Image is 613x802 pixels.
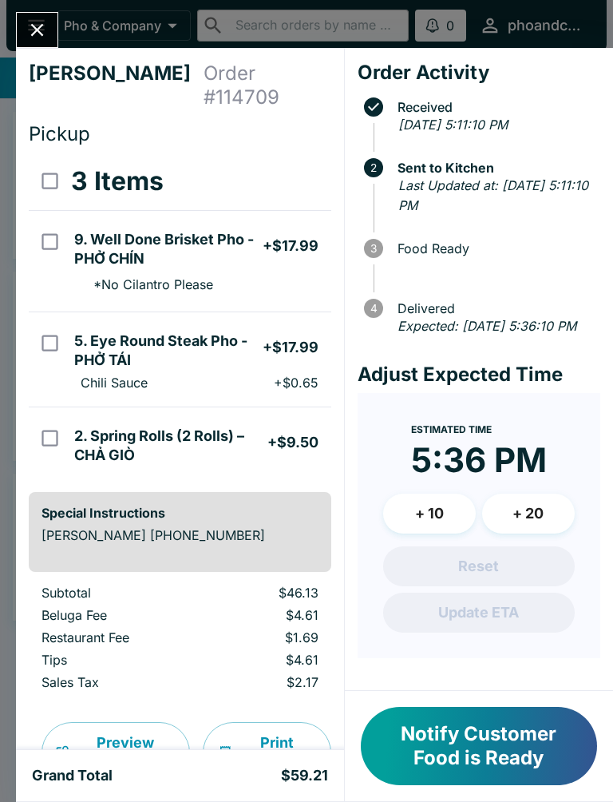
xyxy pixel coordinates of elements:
p: $4.61 [216,607,318,623]
h6: Special Instructions [42,505,318,521]
button: Close [17,13,57,47]
span: Received [390,100,600,114]
h5: + $17.99 [263,236,318,256]
text: 2 [370,161,377,174]
h4: Order # 114709 [204,62,331,109]
em: [DATE] 5:11:10 PM [398,117,508,133]
h5: $59.21 [281,766,328,785]
h4: [PERSON_NAME] [29,62,204,109]
span: Food Ready [390,241,600,256]
p: $2.17 [216,674,318,690]
span: Sent to Kitchen [390,161,600,175]
h5: + $9.50 [267,433,318,452]
p: Sales Tax [42,674,190,690]
p: Subtotal [42,585,190,601]
h5: 2. Spring Rolls (2 Rolls) – CHẢ GIÒ [74,427,267,465]
table: orders table [29,153,331,479]
h5: + $17.99 [263,338,318,357]
button: + 20 [482,494,575,534]
span: Pickup [29,122,90,145]
span: Estimated Time [411,423,492,435]
h5: 9. Well Done Brisket Pho - PHỞ CHÍN [74,230,262,268]
table: orders table [29,585,331,697]
p: $4.61 [216,652,318,668]
p: + $0.65 [274,375,318,391]
button: Notify Customer Food is Ready [361,707,597,785]
p: Chili Sauce [81,375,148,391]
text: 4 [370,302,377,315]
p: $1.69 [216,629,318,645]
p: $46.13 [216,585,318,601]
h4: Order Activity [358,61,600,85]
p: Restaurant Fee [42,629,190,645]
text: 3 [370,242,377,255]
p: * No Cilantro Please [81,276,213,292]
em: Last Updated at: [DATE] 5:11:10 PM [398,177,588,214]
em: Expected: [DATE] 5:36:10 PM [397,318,576,334]
p: [PERSON_NAME] [PHONE_NUMBER] [42,527,318,543]
span: Delivered [390,301,600,316]
button: Print Receipt [203,722,331,783]
p: Tips [42,652,190,668]
button: Preview Receipt [42,722,190,783]
h5: 5. Eye Round Steak Pho - PHỞ TÁI [74,332,262,370]
button: + 10 [383,494,476,534]
p: Beluga Fee [42,607,190,623]
h3: 3 Items [71,165,164,197]
time: 5:36 PM [411,439,547,481]
h5: Grand Total [32,766,113,785]
h4: Adjust Expected Time [358,363,600,387]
